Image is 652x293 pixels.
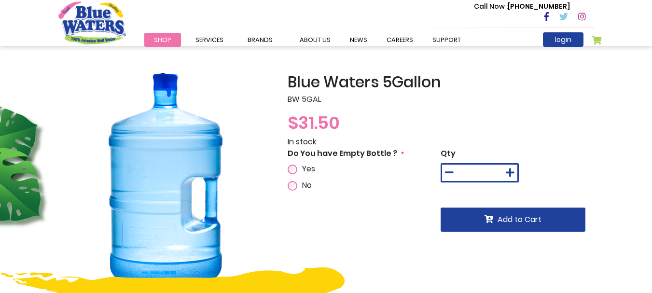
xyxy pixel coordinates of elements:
span: Call Now : [474,1,508,11]
a: support [423,33,471,47]
a: careers [377,33,423,47]
span: Qty [441,148,456,159]
span: $31.50 [288,111,340,135]
img: Blue_Waters_5Gallon_1_20.png [58,73,273,288]
p: BW 5GAL [288,94,594,105]
a: News [340,33,377,47]
span: Yes [302,163,315,174]
span: Brands [248,35,273,44]
a: about us [290,33,340,47]
span: Do You have Empty Bottle ? [288,148,397,159]
a: store logo [58,1,126,44]
a: login [543,32,583,47]
p: [PHONE_NUMBER] [474,1,570,12]
button: Add to Cart [441,208,585,232]
span: Shop [154,35,171,44]
span: In stock [288,136,316,147]
h2: Blue Waters 5Gallon [288,73,594,91]
span: No [302,180,312,191]
span: Add to Cart [498,214,541,225]
span: Services [195,35,223,44]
